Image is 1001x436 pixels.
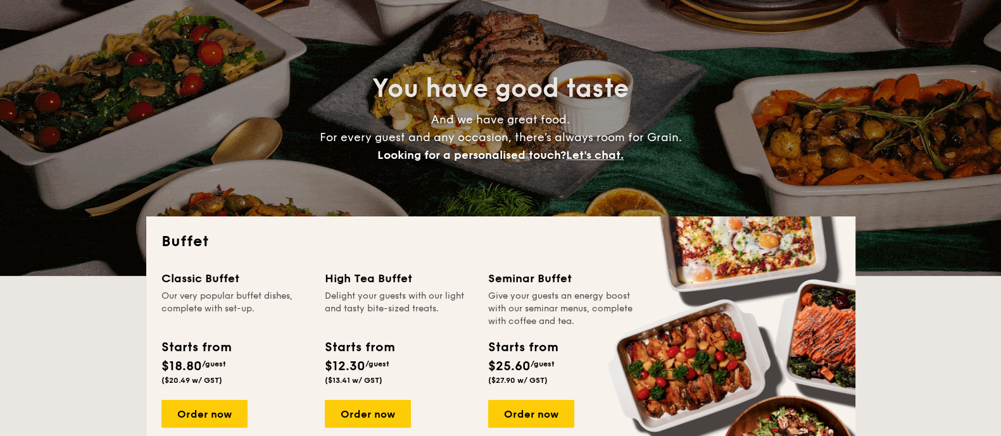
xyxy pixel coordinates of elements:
span: You have good taste [372,73,629,104]
h2: Buffet [161,232,840,252]
div: Order now [161,400,248,428]
div: High Tea Buffet [325,270,473,287]
span: /guest [531,359,555,368]
span: And we have great food. For every guest and any occasion, there’s always room for Grain. [320,113,682,162]
div: Seminar Buffet [488,270,636,287]
span: ($20.49 w/ GST) [161,376,222,385]
div: Classic Buffet [161,270,310,287]
span: ($27.90 w/ GST) [488,376,548,385]
span: $18.80 [161,359,202,374]
div: Delight your guests with our light and tasty bite-sized treats. [325,290,473,328]
div: Our very popular buffet dishes, complete with set-up. [161,290,310,328]
span: Let's chat. [566,148,624,162]
div: Order now [488,400,574,428]
span: Looking for a personalised touch? [377,148,566,162]
div: Order now [325,400,411,428]
div: Starts from [488,338,557,357]
div: Starts from [325,338,394,357]
div: Starts from [161,338,230,357]
span: $12.30 [325,359,365,374]
span: /guest [365,359,389,368]
div: Give your guests an energy boost with our seminar menus, complete with coffee and tea. [488,290,636,328]
span: $25.60 [488,359,531,374]
span: /guest [202,359,226,368]
span: ($13.41 w/ GST) [325,376,382,385]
